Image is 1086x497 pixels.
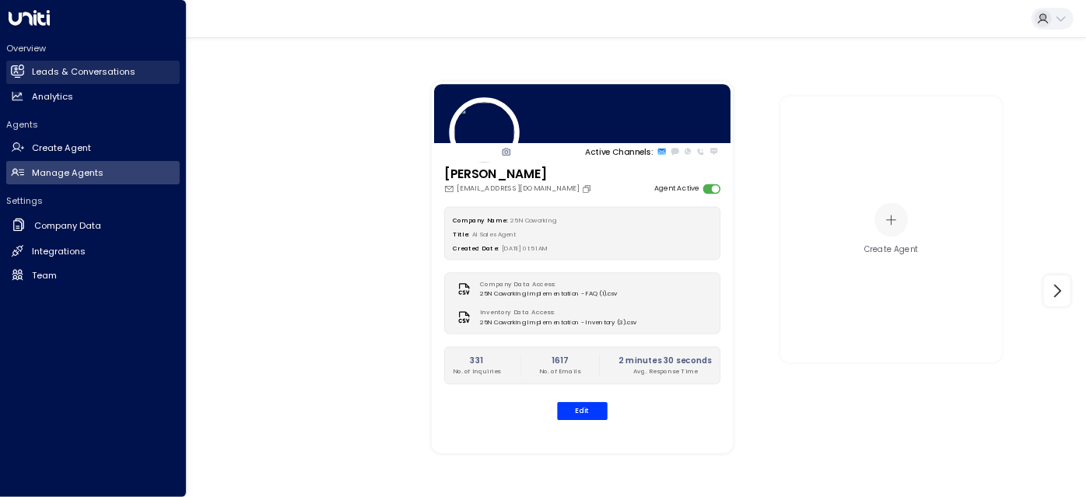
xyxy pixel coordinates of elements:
h2: Create Agent [32,142,91,155]
label: Inventory Data Access: [480,309,632,318]
img: 84_headshot.jpg [450,97,520,167]
button: Edit [557,402,608,420]
h2: Leads & Conversations [32,65,135,79]
h2: Analytics [32,90,73,103]
h2: Overview [6,42,180,54]
h2: Agents [6,118,180,131]
span: 25N Coworking [510,216,556,224]
h2: 331 [453,355,500,366]
p: Avg. Response Time [619,366,713,376]
h3: [PERSON_NAME] [444,166,594,184]
p: No. of Inquiries [453,366,500,376]
a: Manage Agents [6,161,180,184]
h2: 2 minutes 30 seconds [619,355,713,366]
label: Created Date: [453,244,499,252]
p: Active Channels: [585,145,653,157]
button: Copy [582,184,594,194]
a: Integrations [6,240,180,263]
h2: Company Data [34,219,101,233]
label: Agent Active [654,184,699,194]
h2: 1617 [539,355,580,366]
span: AI Sales Agent [472,230,517,238]
span: 25N Coworking Implementation - Inventory (3).csv [480,317,636,327]
h2: Settings [6,194,180,207]
label: Company Data Access: [480,281,612,290]
a: Create Agent [6,137,180,160]
h2: Integrations [32,245,86,258]
a: Team [6,264,180,287]
label: Company Name: [453,216,507,224]
span: [DATE] 01:51 AM [502,244,548,252]
div: [EMAIL_ADDRESS][DOMAIN_NAME] [444,184,594,194]
p: No. of Emails [539,366,580,376]
h2: Team [32,269,57,282]
span: 25N Coworking Implementation - FAQ (1).csv [480,289,617,299]
label: Title: [453,230,469,238]
a: Company Data [6,213,180,239]
div: Create Agent [864,244,919,256]
h2: Manage Agents [32,166,103,180]
a: Leads & Conversations [6,61,180,84]
a: Analytics [6,85,180,108]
